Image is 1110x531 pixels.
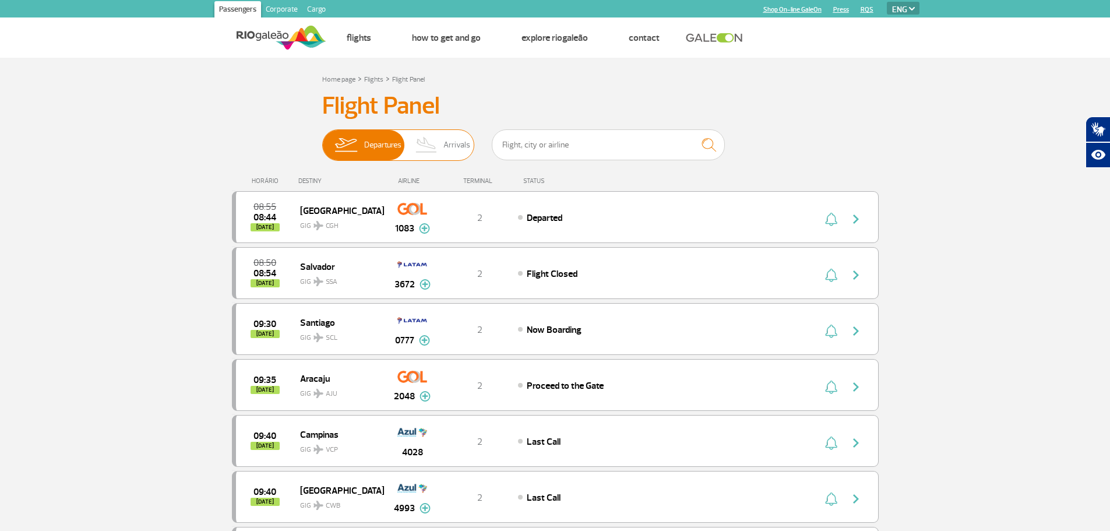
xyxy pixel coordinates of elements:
img: destiny_airplane.svg [313,333,323,342]
span: 2025-09-28 09:35:00 [253,376,276,384]
span: 2 [477,380,482,392]
span: [DATE] [251,330,280,338]
img: seta-direita-painel-voo.svg [849,492,863,506]
img: destiny_airplane.svg [313,445,323,454]
a: RQS [861,6,873,13]
img: destiny_airplane.svg [313,501,323,510]
button: Abrir recursos assistivos. [1086,142,1110,168]
span: AJU [326,389,337,399]
div: HORÁRIO [235,177,299,185]
img: slider-embarque [327,130,364,160]
img: sino-painel-voo.svg [825,380,837,394]
span: [DATE] [251,442,280,450]
img: mais-info-painel-voo.svg [419,335,430,346]
a: Flights [347,32,371,44]
img: mais-info-painel-voo.svg [419,223,430,234]
a: Press [833,6,849,13]
img: destiny_airplane.svg [313,389,323,398]
button: Abrir tradutor de língua de sinais. [1086,117,1110,142]
span: 2025-09-28 09:40:00 [253,432,276,440]
a: Flights [364,75,383,84]
a: > [358,72,362,85]
span: 2025-09-28 08:54:00 [253,269,276,277]
span: [DATE] [251,279,280,287]
span: 2 [477,268,482,280]
span: GIG [300,382,375,399]
img: slider-desembarque [410,130,444,160]
span: 2 [477,324,482,336]
span: GIG [300,270,375,287]
span: 2025-09-28 08:55:00 [253,203,276,211]
span: CGH [326,221,339,231]
span: Departed [527,212,562,224]
div: AIRLINE [383,177,442,185]
span: Salvador [300,259,375,274]
img: mais-info-painel-voo.svg [420,503,431,514]
div: Plugin de acessibilidade da Hand Talk. [1086,117,1110,168]
img: sino-painel-voo.svg [825,492,837,506]
img: seta-direita-painel-voo.svg [849,380,863,394]
span: 2 [477,436,482,448]
img: mais-info-painel-voo.svg [420,279,431,290]
span: GIG [300,326,375,343]
h3: Flight Panel [322,92,788,121]
span: Last Call [527,492,561,504]
span: [GEOGRAPHIC_DATA] [300,483,375,498]
img: sino-painel-voo.svg [825,212,837,226]
img: seta-direita-painel-voo.svg [849,268,863,282]
span: VCP [326,445,338,455]
span: [DATE] [251,386,280,394]
span: Santiago [300,315,375,330]
span: SSA [326,277,337,287]
span: Departures [364,130,401,160]
input: Flight, city or airline [492,129,725,160]
span: CWB [326,501,340,511]
a: Cargo [302,1,330,20]
span: Flight Closed [527,268,577,280]
a: Home page [322,75,355,84]
span: GIG [300,438,375,455]
span: 2048 [394,389,415,403]
img: destiny_airplane.svg [313,277,323,286]
img: destiny_airplane.svg [313,221,323,230]
a: How to get and go [412,32,481,44]
span: 2 [477,492,482,504]
img: seta-direita-painel-voo.svg [849,324,863,338]
a: Corporate [261,1,302,20]
span: 2025-09-28 09:30:00 [253,320,276,328]
span: 2025-09-28 08:44:06 [253,213,276,221]
span: 1083 [395,221,414,235]
span: Proceed to the Gate [527,380,604,392]
span: 2025-09-28 08:50:00 [253,259,276,267]
div: DESTINY [298,177,383,185]
span: 3672 [394,277,415,291]
img: seta-direita-painel-voo.svg [849,212,863,226]
span: Arrivals [443,130,470,160]
span: Campinas [300,427,375,442]
a: Explore RIOgaleão [521,32,588,44]
span: 2 [477,212,482,224]
img: seta-direita-painel-voo.svg [849,436,863,450]
span: 2025-09-28 09:40:00 [253,488,276,496]
div: TERMINAL [442,177,517,185]
span: 0777 [395,333,414,347]
img: sino-painel-voo.svg [825,436,837,450]
span: SCL [326,333,337,343]
span: Aracaju [300,371,375,386]
span: [DATE] [251,223,280,231]
span: GIG [300,494,375,511]
div: STATUS [517,177,612,185]
a: Passengers [214,1,261,20]
a: Contact [629,32,660,44]
span: 4993 [394,501,415,515]
img: sino-painel-voo.svg [825,324,837,338]
span: [DATE] [251,498,280,506]
img: sino-painel-voo.svg [825,268,837,282]
span: Now Boarding [527,324,582,336]
span: GIG [300,214,375,231]
span: [GEOGRAPHIC_DATA] [300,203,375,218]
span: 4028 [402,445,423,459]
a: Shop On-line GaleOn [763,6,822,13]
a: Flight Panel [392,75,425,84]
img: mais-info-painel-voo.svg [420,391,431,402]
